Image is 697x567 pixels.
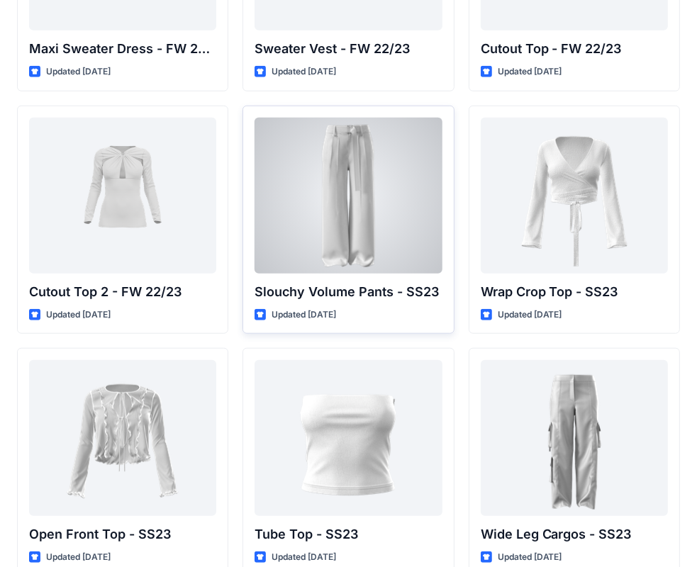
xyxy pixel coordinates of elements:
p: Updated [DATE] [46,308,111,322]
p: Wide Leg Cargos - SS23 [481,524,668,544]
p: Cutout Top - FW 22/23 [481,39,668,59]
p: Wrap Crop Top - SS23 [481,282,668,302]
p: Updated [DATE] [498,308,562,322]
p: Updated [DATE] [272,550,336,565]
a: Open Front Top - SS23 [29,360,216,516]
p: Updated [DATE] [272,64,336,79]
a: Wrap Crop Top - SS23 [481,118,668,274]
p: Maxi Sweater Dress - FW 22/23 [29,39,216,59]
p: Updated [DATE] [498,64,562,79]
p: Slouchy Volume Pants - SS23 [255,282,442,302]
a: Wide Leg Cargos - SS23 [481,360,668,516]
p: Updated [DATE] [46,550,111,565]
p: Open Front Top - SS23 [29,524,216,544]
p: Updated [DATE] [272,308,336,322]
a: Cutout Top 2 - FW 22/23 [29,118,216,274]
p: Cutout Top 2 - FW 22/23 [29,282,216,302]
p: Sweater Vest - FW 22/23 [255,39,442,59]
p: Updated [DATE] [498,550,562,565]
a: Slouchy Volume Pants - SS23 [255,118,442,274]
p: Tube Top - SS23 [255,524,442,544]
p: Updated [DATE] [46,64,111,79]
a: Tube Top - SS23 [255,360,442,516]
